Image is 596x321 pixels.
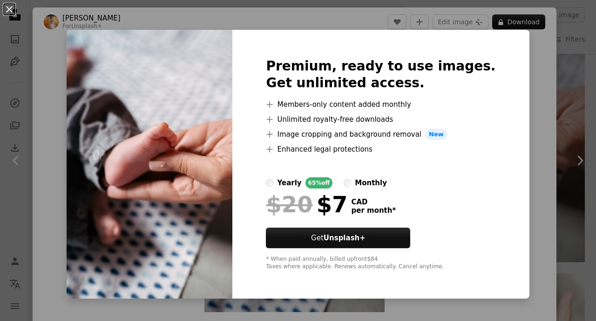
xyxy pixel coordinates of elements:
div: * When paid annually, billed upfront $84 Taxes where applicable. Renews automatically. Cancel any... [266,256,495,271]
div: monthly [355,177,387,188]
span: $20 [266,192,312,216]
h2: Premium, ready to use images. Get unlimited access. [266,58,495,91]
button: GetUnsplash+ [266,228,410,248]
li: Unlimited royalty-free downloads [266,114,495,125]
div: 65% off [305,177,333,188]
input: monthly [344,179,351,187]
input: yearly65%off [266,179,273,187]
li: Enhanced legal protections [266,144,495,155]
li: Members-only content added monthly [266,99,495,110]
div: yearly [277,177,301,188]
div: $7 [266,192,347,216]
img: premium_photo-1680229008403-5e4592ca89a8 [67,30,232,299]
li: Image cropping and background removal [266,129,495,140]
span: CAD [351,198,396,206]
span: per month * [351,206,396,215]
strong: Unsplash+ [324,234,366,242]
span: New [425,129,447,140]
